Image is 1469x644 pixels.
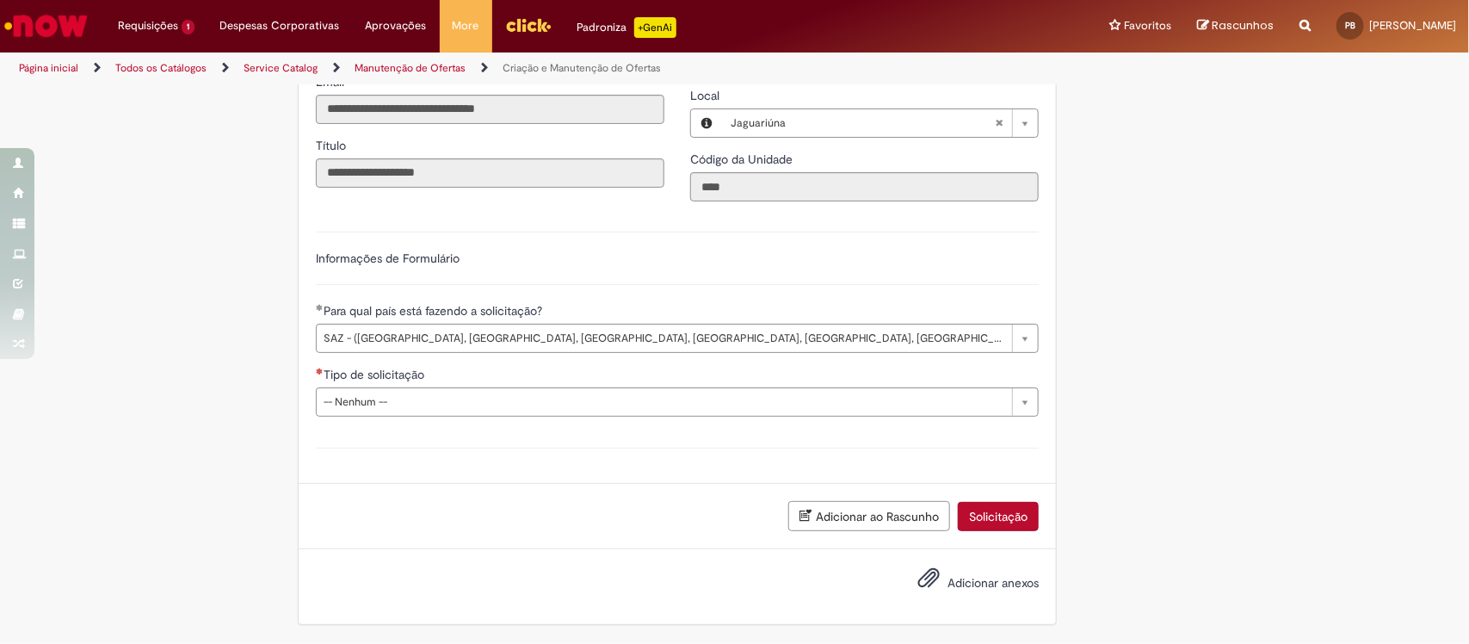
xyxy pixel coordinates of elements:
[634,17,676,38] p: +GenAi
[316,138,349,153] span: Somente leitura - Título
[220,17,340,34] span: Despesas Corporativas
[503,61,661,75] a: Criação e Manutenção de Ofertas
[324,325,1003,352] span: SAZ - ([GEOGRAPHIC_DATA], [GEOGRAPHIC_DATA], [GEOGRAPHIC_DATA], [GEOGRAPHIC_DATA], [GEOGRAPHIC_DA...
[722,109,1038,137] a: JaguariúnaLimpar campo Local
[316,74,348,90] span: Somente leitura - Email
[1197,18,1274,34] a: Rascunhos
[788,501,950,531] button: Adicionar ao Rascunho
[1124,17,1171,34] span: Favoritos
[19,61,78,75] a: Página inicial
[505,12,552,38] img: click_logo_yellow_360x200.png
[316,137,349,154] label: Somente leitura - Título
[118,17,178,34] span: Requisições
[690,172,1039,201] input: Código da Unidade
[355,61,466,75] a: Manutenção de Ofertas
[1345,20,1355,31] span: PB
[958,502,1039,531] button: Solicitação
[690,152,796,167] span: Somente leitura - Código da Unidade
[691,109,722,137] button: Local, Visualizar este registro Jaguariúna
[324,367,428,382] span: Tipo de solicitação
[324,303,546,319] span: Para qual país está fazendo a solicitação?
[986,109,1012,137] abbr: Limpar campo Local
[453,17,479,34] span: More
[1212,17,1274,34] span: Rascunhos
[690,88,723,103] span: Local
[316,95,664,124] input: Email
[2,9,90,43] img: ServiceNow
[731,109,995,137] span: Jaguariúna
[324,388,1003,416] span: -- Nenhum --
[947,576,1039,591] span: Adicionar anexos
[366,17,427,34] span: Aprovações
[316,304,324,311] span: Obrigatório Preenchido
[244,61,318,75] a: Service Catalog
[577,17,676,38] div: Padroniza
[182,20,194,34] span: 1
[316,368,324,375] span: Necessários
[115,61,207,75] a: Todos os Catálogos
[316,251,460,266] label: Informações de Formulário
[1369,18,1456,33] span: [PERSON_NAME]
[913,562,944,602] button: Adicionar anexos
[316,158,664,188] input: Título
[13,53,966,84] ul: Trilhas de página
[690,151,796,168] label: Somente leitura - Código da Unidade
